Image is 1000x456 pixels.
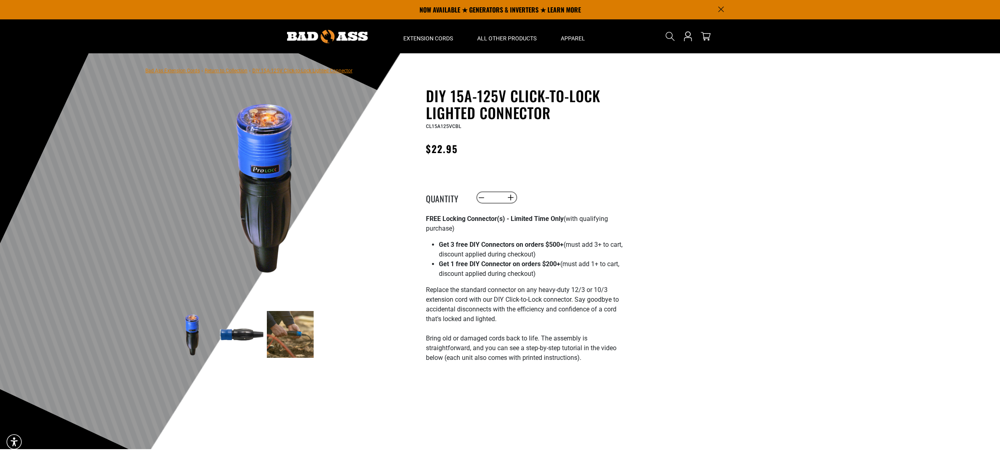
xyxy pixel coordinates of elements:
[465,19,549,53] summary: All Other Products
[426,87,624,121] h1: DIY 15A-125V Click-to-Lock Lighted Connector
[439,260,560,268] strong: Get 1 free DIY Connector on orders $200+
[439,260,619,277] span: (must add 1+ to cart, discount applied during checkout)
[201,68,203,74] span: ›
[391,19,465,53] summary: Extension Cords
[426,141,458,156] span: $22.95
[439,241,623,258] span: (must add 3+ to cart, discount applied during checkout)
[249,68,251,74] span: ›
[426,285,624,372] p: Replace the standard connector on any heavy-duty 12/3 or 10/3 extension cord with our DIY Click-t...
[145,65,352,75] nav: breadcrumbs
[426,215,564,223] strong: FREE Locking Connector(s) - Limited Time Only
[439,241,564,248] strong: Get 3 free DIY Connectors on orders $500+
[664,30,677,43] summary: Search
[549,19,597,53] summary: Apparel
[477,35,537,42] span: All Other Products
[426,192,466,203] label: Quantity
[426,124,461,129] span: CL15A125VCBL
[145,68,200,74] a: Bad Ass Extension Cords
[561,35,585,42] span: Apparel
[403,35,453,42] span: Extension Cords
[252,68,352,74] span: DIY 15A-125V Click-to-Lock Lighted Connector
[287,30,368,43] img: Bad Ass Extension Cords
[426,215,608,232] span: (with qualifying purchase)
[205,68,247,74] a: Return to Collection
